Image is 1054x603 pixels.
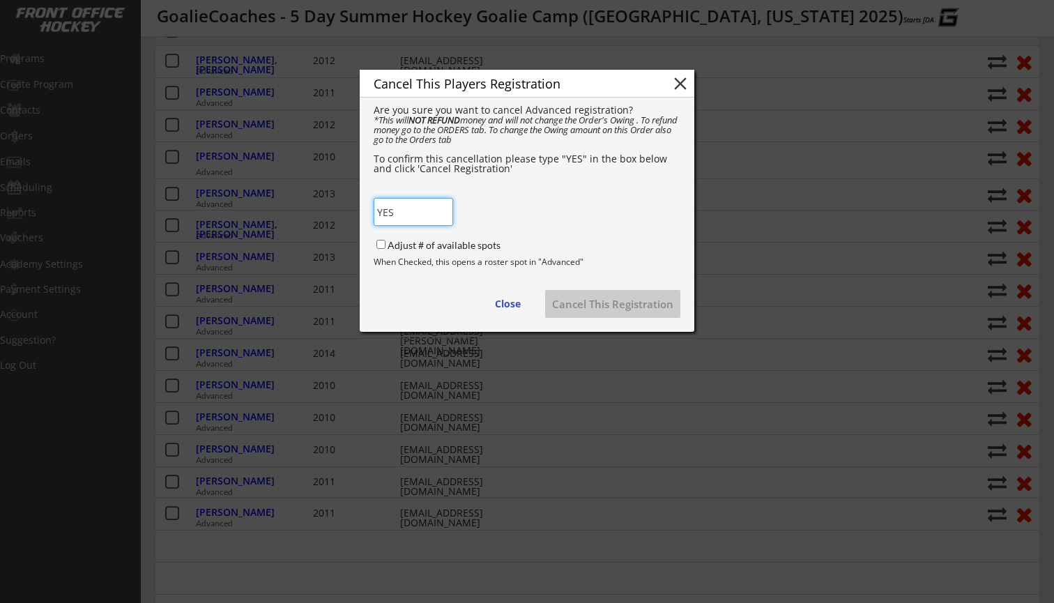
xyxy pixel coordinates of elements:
[374,77,648,90] div: Cancel This Players Registration
[374,105,680,174] div: Are you sure you want to cancel Advanced registration? To confirm this cancellation please type "...
[374,258,680,266] div: When Checked, this opens a roster spot in "Advanced"
[670,73,691,94] button: close
[478,290,537,318] button: Close
[374,114,680,146] em: *This will money and will not change the Order's Owing . To refund money go to the ORDERS tab. To...
[545,290,680,318] button: Cancel This Registration
[408,114,460,126] strong: NOT REFUND
[388,239,501,251] label: Adjust # of available spots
